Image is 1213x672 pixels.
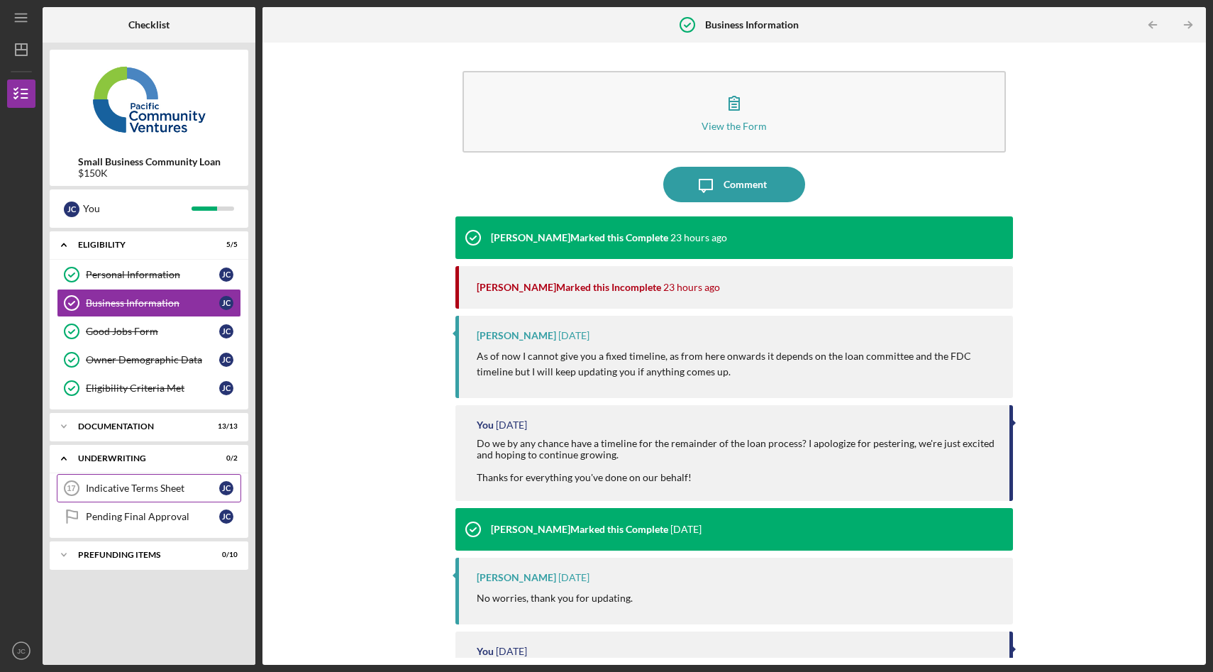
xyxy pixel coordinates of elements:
div: Eligibility [78,241,202,249]
p: As of now I cannot give you a fixed timeline, as from here onwards it depends on the loan committ... [477,348,999,380]
a: Business InformationJC [57,289,241,317]
div: Good Jobs Form [86,326,219,337]
div: 0 / 2 [212,454,238,463]
div: You [477,419,494,431]
div: J C [219,296,233,310]
time: 2025-09-08 23:24 [558,330,589,341]
div: [PERSON_NAME] [477,572,556,583]
button: Comment [663,167,805,202]
a: 17Indicative Terms SheetJC [57,474,241,502]
time: 2025-09-08 21:02 [496,646,527,657]
div: Business Information [86,297,219,309]
time: 2025-09-08 23:12 [670,524,702,535]
div: 13 / 13 [212,422,238,431]
div: 5 / 5 [212,241,238,249]
b: Small Business Community Loan [78,156,221,167]
div: J C [219,381,233,395]
a: Eligibility Criteria MetJC [57,374,241,402]
div: You [83,197,192,221]
div: Eligibility Criteria Met [86,382,219,394]
time: 2025-09-12 17:29 [670,232,727,243]
tspan: 17 [67,484,75,492]
b: Business Information [705,19,799,31]
div: [PERSON_NAME] Marked this Complete [491,524,668,535]
div: Underwriting [78,454,202,463]
time: 2025-09-12 17:29 [663,282,720,293]
div: J C [219,324,233,338]
div: Do we by any chance have a timeline for the remainder of the loan process? I apologize for pester... [477,438,995,483]
a: Owner Demographic DataJC [57,346,241,374]
div: J C [219,481,233,495]
div: J C [64,202,79,217]
img: Product logo [50,57,248,142]
div: J C [219,353,233,367]
div: Prefunding Items [78,551,202,559]
div: Indicative Terms Sheet [86,483,219,494]
time: 2025-09-08 23:16 [496,419,527,431]
div: 0 / 10 [212,551,238,559]
button: JC [7,637,35,665]
a: Pending Final ApprovalJC [57,502,241,531]
time: 2025-09-08 23:12 [558,572,589,583]
div: [PERSON_NAME] Marked this Incomplete [477,282,661,293]
div: J C [219,509,233,524]
div: Pending Final Approval [86,511,219,522]
a: Good Jobs FormJC [57,317,241,346]
div: View the Form [702,121,767,131]
div: Personal Information [86,269,219,280]
text: JC [17,647,26,655]
button: View the Form [463,71,1006,153]
div: Comment [724,167,767,202]
a: Personal InformationJC [57,260,241,289]
div: Owner Demographic Data [86,354,219,365]
div: [PERSON_NAME] [477,330,556,341]
b: Checklist [128,19,170,31]
div: [PERSON_NAME] Marked this Complete [491,232,668,243]
div: J C [219,268,233,282]
div: Documentation [78,422,202,431]
div: $150K [78,167,221,179]
p: No worries, thank you for updating. [477,590,633,606]
div: You [477,646,494,657]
